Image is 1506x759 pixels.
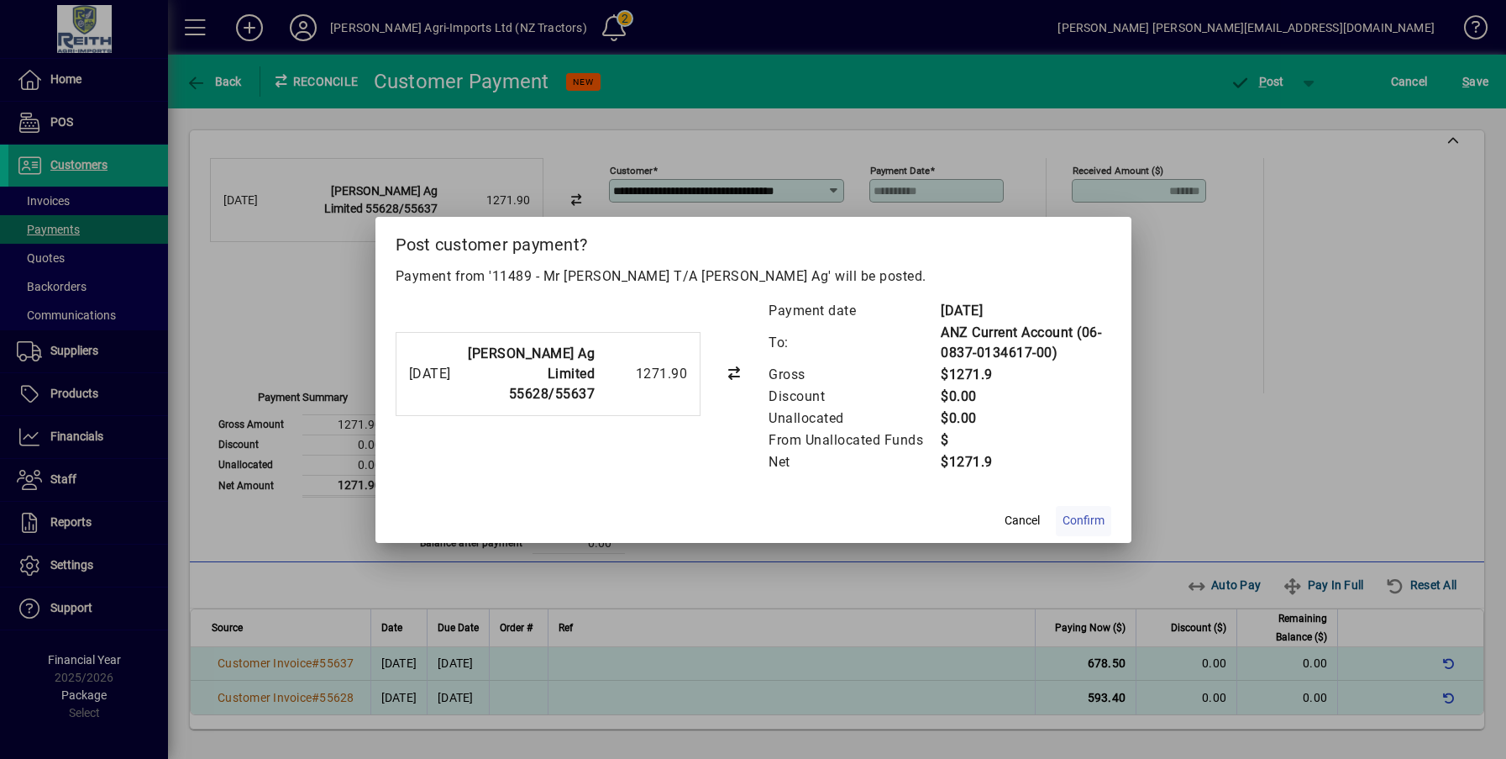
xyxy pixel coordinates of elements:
[468,345,595,402] strong: [PERSON_NAME] Ag Limited 55628/55637
[768,430,940,451] td: From Unallocated Funds
[940,451,1111,473] td: $1271.9
[1063,512,1105,530] span: Confirm
[396,266,1111,287] p: Payment from '11489 - Mr [PERSON_NAME] T/A [PERSON_NAME] Ag' will be posted.
[940,364,1111,386] td: $1271.9
[940,430,1111,451] td: $
[375,217,1131,266] h2: Post customer payment?
[409,364,451,384] div: [DATE]
[768,451,940,473] td: Net
[768,300,940,322] td: Payment date
[940,322,1111,364] td: ANZ Current Account (06-0837-0134617-00)
[768,364,940,386] td: Gross
[995,506,1049,536] button: Cancel
[768,408,940,430] td: Unallocated
[768,322,940,364] td: To:
[768,386,940,408] td: Discount
[1056,506,1111,536] button: Confirm
[940,408,1111,430] td: $0.00
[603,364,687,384] div: 1271.90
[1005,512,1040,530] span: Cancel
[940,386,1111,408] td: $0.00
[940,300,1111,322] td: [DATE]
